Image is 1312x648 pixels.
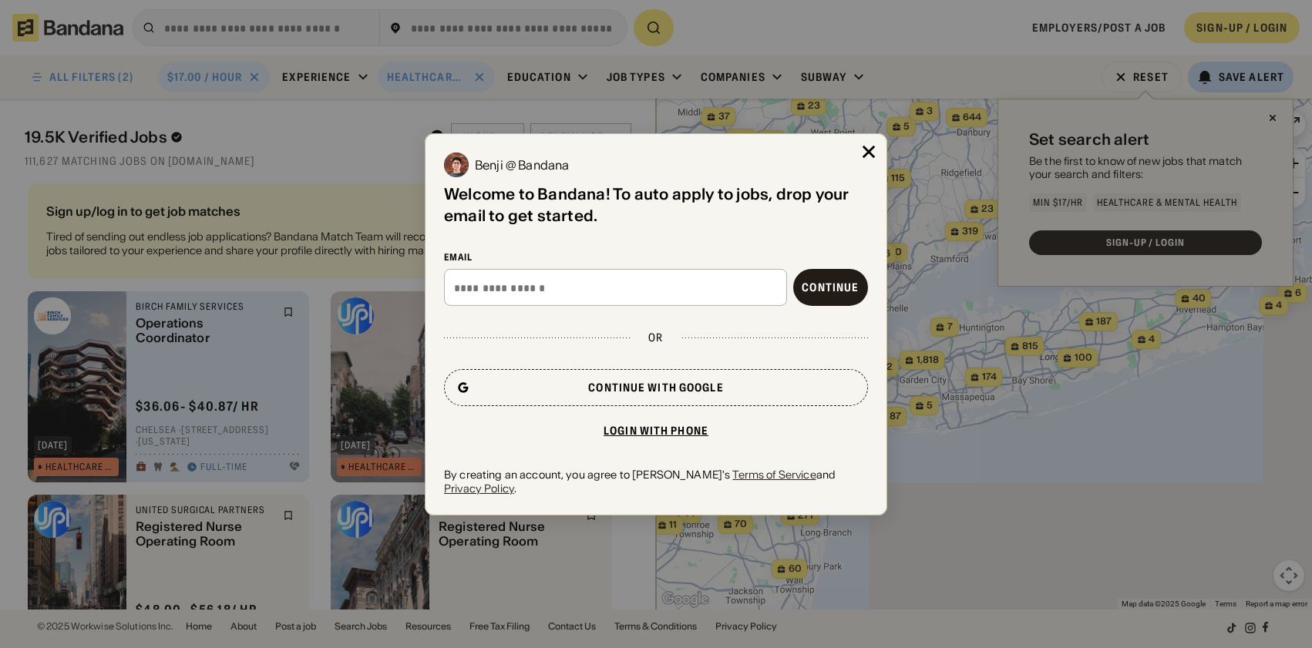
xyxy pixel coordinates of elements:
[732,468,816,482] a: Terms of Service
[444,152,469,176] img: Benji @ Bandana
[444,183,868,226] div: Welcome to Bandana! To auto apply to jobs, drop your email to get started.
[475,158,569,170] div: Benji @ Bandana
[802,282,859,293] div: Continue
[648,331,663,344] div: or
[444,482,514,495] a: Privacy Policy
[588,382,723,393] div: Continue with Google
[604,425,708,436] div: Login with phone
[444,250,868,263] div: Email
[444,468,868,495] div: By creating an account, you agree to [PERSON_NAME]'s and .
